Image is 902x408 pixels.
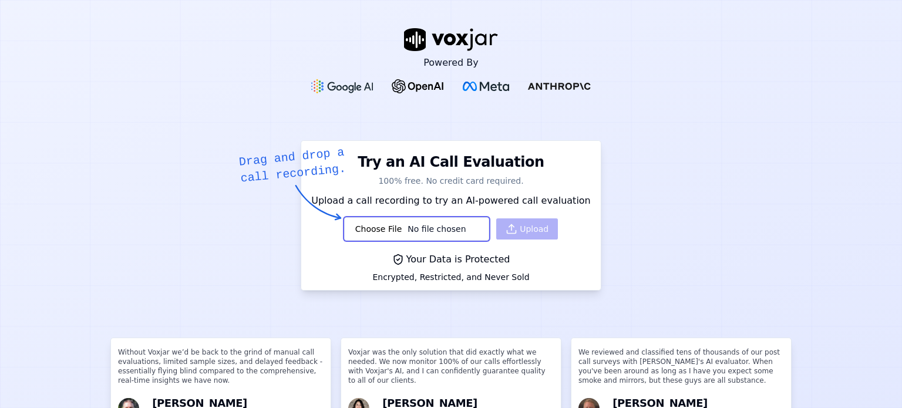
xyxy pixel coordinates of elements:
[372,271,529,283] div: Encrypted, Restricted, and Never Sold
[118,348,324,394] p: Without Voxjar we’d be back to the grind of manual call evaluations, limited sample sizes, and de...
[311,79,373,93] img: Google gemini Logo
[344,217,489,241] input: Upload a call recording
[372,252,529,267] div: Your Data is Protected
[308,175,594,187] p: 100% free. No credit card required.
[463,82,509,91] img: Meta Logo
[578,348,784,394] p: We reviewed and classified tens of thousands of our post call surveys with [PERSON_NAME]'s AI eva...
[392,79,444,93] img: OpenAI Logo
[308,194,594,208] p: Upload a call recording to try an AI-powered call evaluation
[348,348,554,394] p: Voxjar was the only solution that did exactly what we needed. We now monitor 100% of our calls ef...
[404,28,498,51] img: voxjar logo
[423,56,479,70] p: Powered By
[358,153,544,171] h1: Try an AI Call Evaluation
